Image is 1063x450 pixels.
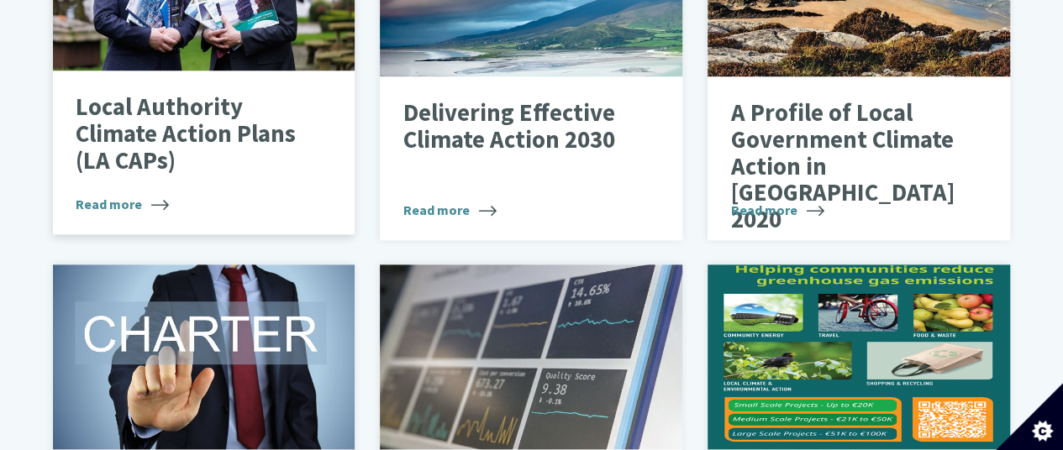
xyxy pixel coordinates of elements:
[731,200,824,220] span: Read more
[996,383,1063,450] button: Set cookie preferences
[403,200,497,220] span: Read more
[76,194,169,214] span: Read more
[76,94,307,174] p: Local Authority Climate Action Plans (LA CAPs)
[403,100,634,153] p: Delivering Effective Climate Action 2030
[731,100,962,233] p: A Profile of Local Government Climate Action in [GEOGRAPHIC_DATA] 2020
